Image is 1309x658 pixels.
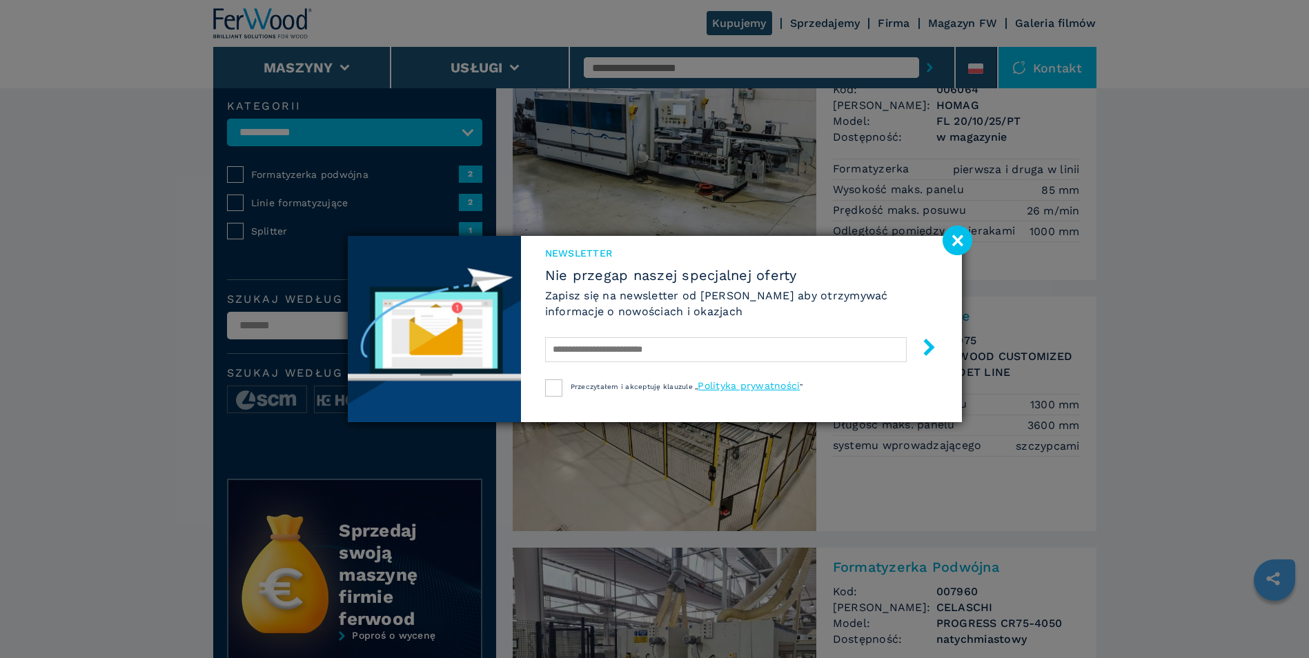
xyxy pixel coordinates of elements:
h6: Zapisz się na newsletter od [PERSON_NAME] aby otrzymywać informacje o nowościach i okazjach [545,288,938,319]
a: Polityka prywatności [698,380,800,391]
span: Newsletter [545,246,938,260]
span: Nie przegap naszej specjalnej oferty [545,267,938,283]
span: ” [800,383,803,390]
img: Newsletter image [348,236,521,422]
span: Przeczytałem i akceptuję klauzule „ [571,383,698,390]
button: submit-button [907,333,938,366]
